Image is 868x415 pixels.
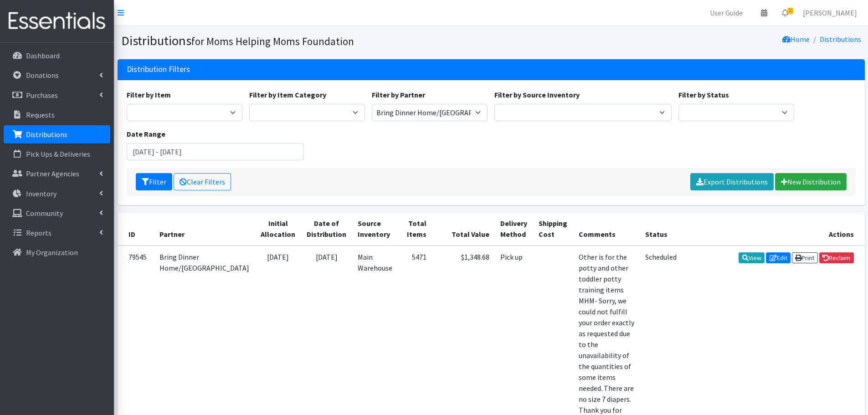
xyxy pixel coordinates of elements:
p: Distributions [26,130,67,139]
a: Dashboard [4,46,110,65]
a: View [739,252,765,263]
a: [PERSON_NAME] [796,4,864,22]
a: Purchases [4,86,110,104]
a: Home [782,35,810,44]
p: Requests [26,110,55,119]
a: My Organization [4,243,110,261]
h1: Distributions [121,33,488,49]
p: Pick Ups & Deliveries [26,149,90,159]
a: Partner Agencies [4,164,110,183]
a: Reports [4,224,110,242]
a: Requests [4,106,110,124]
th: Comments [573,212,640,246]
a: Distributions [820,35,861,44]
a: Clear Filters [174,173,231,190]
p: My Organization [26,248,78,257]
a: Print [792,252,818,263]
th: Total Value [432,212,495,246]
p: Partner Agencies [26,169,79,178]
a: Reclaim [819,252,854,263]
label: Filter by Partner [372,89,425,100]
input: January 1, 2011 - December 31, 2011 [127,143,304,160]
th: ID [118,212,154,246]
th: Date of Distribution [301,212,352,246]
label: Filter by Status [678,89,729,100]
a: 2 [775,4,796,22]
a: User Guide [703,4,750,22]
label: Filter by Source Inventory [494,89,580,100]
a: Inventory [4,184,110,203]
p: Inventory [26,189,56,198]
th: Initial Allocation [255,212,301,246]
a: Export Distributions [690,173,774,190]
p: Donations [26,71,59,80]
p: Reports [26,228,51,237]
button: Filter [136,173,172,190]
th: Status [640,212,682,246]
th: Source Inventory [352,212,398,246]
p: Purchases [26,91,58,100]
a: Pick Ups & Deliveries [4,145,110,163]
a: Edit [766,252,791,263]
label: Filter by Item [127,89,171,100]
th: Total Items [398,212,432,246]
th: Shipping Cost [533,212,573,246]
a: Community [4,204,110,222]
th: Actions [683,212,865,246]
th: Delivery Method [495,212,533,246]
a: Donations [4,66,110,84]
th: Partner [154,212,256,246]
a: New Distribution [775,173,847,190]
h3: Distribution Filters [127,65,190,74]
p: Dashboard [26,51,60,60]
a: Distributions [4,125,110,143]
img: HumanEssentials [4,6,110,36]
small: for Moms Helping Moms Foundation [191,35,354,48]
label: Filter by Item Category [249,89,326,100]
p: Community [26,209,63,218]
span: 2 [787,8,793,14]
label: Date Range [127,128,165,139]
